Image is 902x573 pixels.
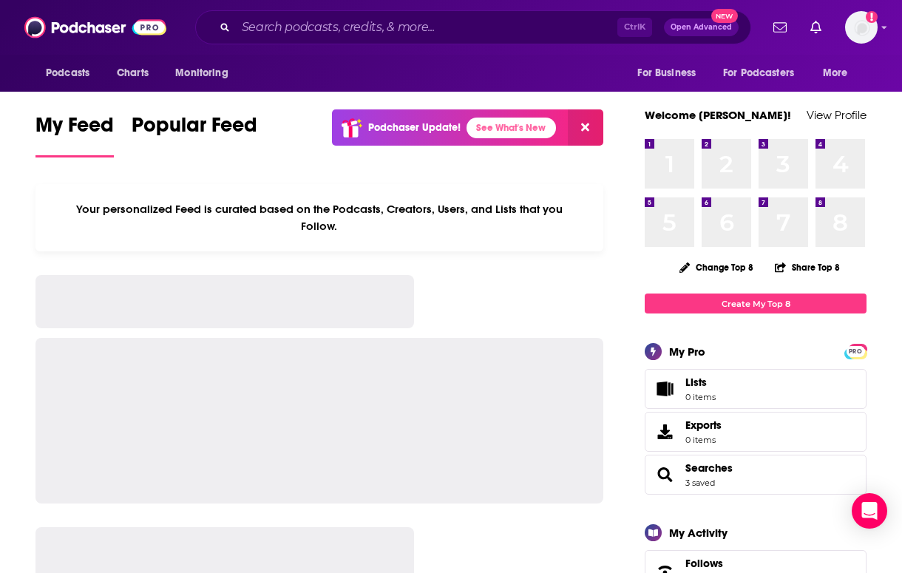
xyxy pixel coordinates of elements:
[107,59,157,87] a: Charts
[671,258,762,277] button: Change Top 8
[645,369,867,409] a: Lists
[723,63,794,84] span: For Podcasters
[117,63,149,84] span: Charts
[685,418,722,432] span: Exports
[685,392,716,402] span: 0 items
[132,112,257,146] span: Popular Feed
[175,63,228,84] span: Monitoring
[165,59,247,87] button: open menu
[685,461,733,475] a: Searches
[852,493,887,529] div: Open Intercom Messenger
[467,118,556,138] a: See What's New
[650,379,679,399] span: Lists
[368,121,461,134] p: Podchaser Update!
[685,376,707,389] span: Lists
[645,108,791,122] a: Welcome [PERSON_NAME]!
[35,184,603,251] div: Your personalized Feed is curated based on the Podcasts, Creators, Users, and Lists that you Follow.
[685,435,722,445] span: 0 items
[627,59,714,87] button: open menu
[767,15,793,40] a: Show notifications dropdown
[685,557,815,570] a: Follows
[132,112,257,157] a: Popular Feed
[845,11,878,44] img: User Profile
[711,9,738,23] span: New
[650,421,679,442] span: Exports
[807,108,867,122] a: View Profile
[645,294,867,313] a: Create My Top 8
[35,59,109,87] button: open menu
[847,345,864,356] a: PRO
[845,11,878,44] span: Logged in as evankrask
[845,11,878,44] button: Show profile menu
[713,59,815,87] button: open menu
[664,18,739,36] button: Open AdvancedNew
[645,412,867,452] a: Exports
[866,11,878,23] svg: Add a profile image
[669,345,705,359] div: My Pro
[823,63,848,84] span: More
[35,112,114,146] span: My Feed
[24,13,166,41] img: Podchaser - Follow, Share and Rate Podcasts
[669,526,728,540] div: My Activity
[813,59,867,87] button: open menu
[685,376,716,389] span: Lists
[650,464,679,485] a: Searches
[804,15,827,40] a: Show notifications dropdown
[46,63,89,84] span: Podcasts
[195,10,751,44] div: Search podcasts, credits, & more...
[685,478,715,488] a: 3 saved
[774,253,841,282] button: Share Top 8
[637,63,696,84] span: For Business
[645,455,867,495] span: Searches
[617,18,652,37] span: Ctrl K
[671,24,732,31] span: Open Advanced
[35,112,114,157] a: My Feed
[847,346,864,357] span: PRO
[685,557,723,570] span: Follows
[236,16,617,39] input: Search podcasts, credits, & more...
